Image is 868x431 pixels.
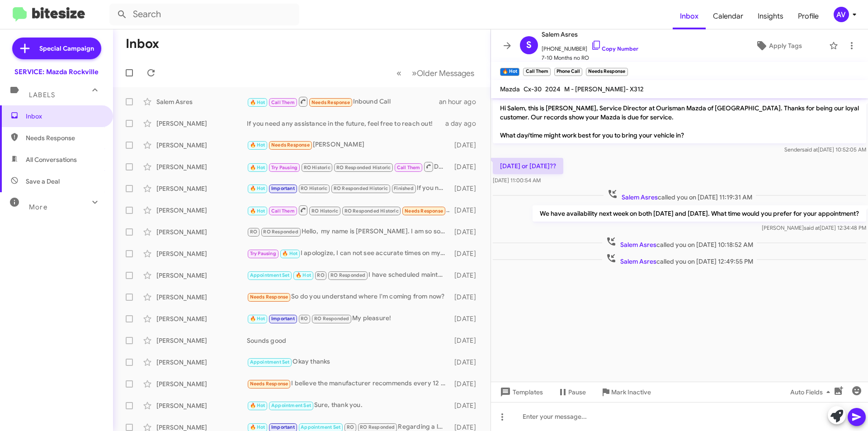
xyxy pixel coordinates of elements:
div: [PERSON_NAME] [156,162,247,171]
span: [DATE] 11:00:54 AM [493,177,541,184]
div: [DATE] [450,227,483,237]
a: Insights [750,3,791,29]
nav: Page navigation example [392,64,480,82]
div: [DATE] [450,358,483,367]
input: Search [109,4,299,25]
div: [PERSON_NAME] [156,184,247,193]
span: More [29,203,47,211]
span: Needs Response [405,208,443,214]
span: Finished [394,185,414,191]
span: Call Them [271,208,295,214]
span: called you on [DATE] 12:49:55 PM [602,253,757,266]
span: Salem Asres [620,241,656,249]
span: S [526,38,532,52]
span: All Conversations [26,155,77,164]
span: 7-10 Months no RO [542,53,638,62]
div: [DATE] [450,184,483,193]
span: RO Responded Historic [334,185,388,191]
span: RO Historic [311,208,338,214]
span: 🔥 Hot [250,99,265,105]
span: Appointment Set [301,424,340,430]
span: 🔥 Hot [250,316,265,322]
span: RO Historic [304,165,330,171]
button: Pause [550,384,593,400]
div: an hour ago [439,97,483,106]
span: 🔥 Hot [250,403,265,408]
div: [DATE] [450,401,483,410]
span: said at [804,224,820,231]
div: [PERSON_NAME] [156,336,247,345]
div: a day ago [445,119,483,128]
div: [PERSON_NAME] [156,227,247,237]
span: Auto Fields [790,384,834,400]
span: [PHONE_NUMBER] [542,40,638,53]
span: Sender [DATE] 10:52:05 AM [784,146,866,153]
div: I have scheduled maintenance for this afternoon. [247,270,450,280]
div: I believe the manufacturer recommends every 12 months, but I appear to be receiving service reque... [247,379,450,389]
span: 2024 [545,85,561,93]
span: Needs Response [311,99,350,105]
div: Salem Asres [156,97,247,106]
button: Previous [391,64,407,82]
div: SERVICE: Mazda Rockville [14,67,99,76]
small: Phone Call [554,68,582,76]
span: M - [PERSON_NAME]- X312 [564,85,644,93]
small: Call Them [523,68,550,76]
small: 🔥 Hot [500,68,519,76]
span: Important [271,316,295,322]
span: Needs Response [271,142,310,148]
div: [PERSON_NAME] [156,358,247,367]
span: Cx-30 [524,85,542,93]
div: [PERSON_NAME] [156,314,247,323]
div: My pleasure! [247,313,450,324]
div: So do you understand where I'm coming from now? [247,292,450,302]
div: Does 1:00 PM work for you? [247,161,450,172]
h1: Inbox [126,37,159,51]
span: Try Pausing [250,251,276,256]
span: 🔥 Hot [250,165,265,171]
span: Try Pausing [271,165,297,171]
p: Hi Salem, this is [PERSON_NAME], Service Director at Ourisman Mazda of [GEOGRAPHIC_DATA]. Thanks ... [493,100,866,143]
span: Labels [29,91,55,99]
a: Profile [791,3,826,29]
div: Okay thanks [247,357,450,367]
div: I apologize, I can not see accurate times on my end. I would recommend calling the store at [PHON... [247,248,450,259]
div: [PERSON_NAME] [156,271,247,280]
a: Special Campaign [12,38,101,59]
span: said at [802,146,818,153]
span: Call Them [397,165,420,171]
span: Inbox [673,3,706,29]
span: Save a Deal [26,177,60,186]
span: Appointment Set [250,359,290,365]
p: [DATE] or [DATE]?? [493,158,563,174]
span: RO Responded [263,229,298,235]
div: [DATE] [450,141,483,150]
span: Inbox [26,112,103,121]
span: RO [250,229,257,235]
div: [DATE] [450,336,483,345]
span: Needs Response [250,294,288,300]
div: AV [834,7,849,22]
span: RO Responded Historic [344,208,399,214]
span: 🔥 Hot [250,424,265,430]
a: Calendar [706,3,750,29]
span: RO [347,424,354,430]
span: Special Campaign [39,44,94,53]
span: called you on [DATE] 10:18:52 AM [602,236,757,249]
div: [DATE] [450,271,483,280]
span: Mark Inactive [611,384,651,400]
div: Sure, thank you. [247,400,450,411]
div: And they were over $100 [247,204,450,216]
button: Auto Fields [783,384,841,400]
span: Appointment Set [271,403,311,408]
span: Pause [568,384,586,400]
div: Inbound Call [247,96,439,107]
div: [PERSON_NAME] [156,249,247,258]
span: 🔥 Hot [282,251,297,256]
span: Call Them [271,99,295,105]
span: 🔥 Hot [250,142,265,148]
span: Needs Response [250,381,288,387]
